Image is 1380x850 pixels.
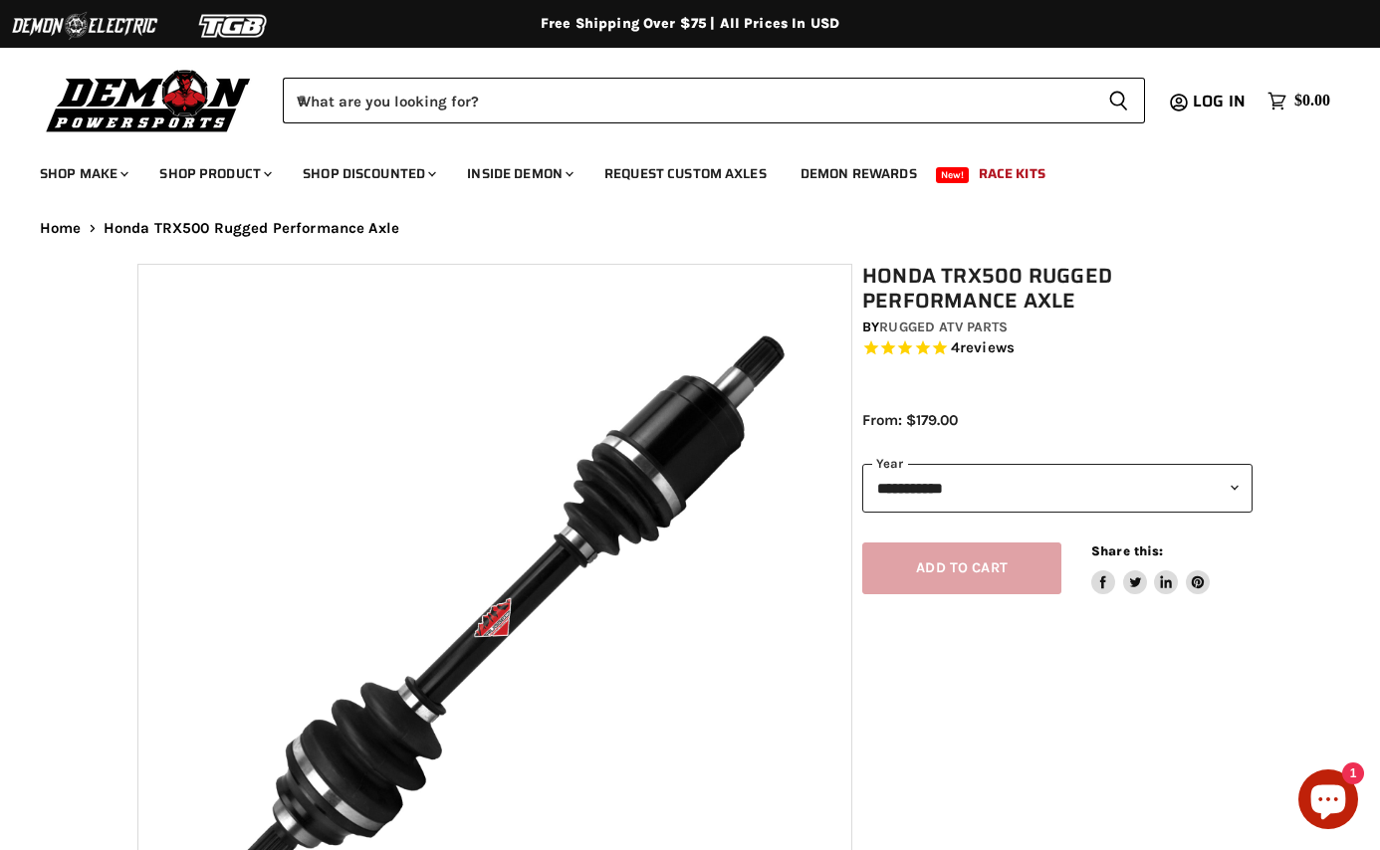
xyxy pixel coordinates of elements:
img: Demon Electric Logo 2 [10,7,159,45]
a: $0.00 [1258,87,1340,115]
span: From: $179.00 [862,411,958,429]
a: Race Kits [964,153,1060,194]
a: Demon Rewards [786,153,932,194]
button: Search [1092,78,1145,123]
span: Rated 5.0 out of 5 stars 4 reviews [862,338,1253,359]
input: When autocomplete results are available use up and down arrows to review and enter to select [283,78,1092,123]
span: Honda TRX500 Rugged Performance Axle [104,220,399,237]
aside: Share this: [1091,542,1210,595]
a: Request Custom Axles [589,153,782,194]
inbox-online-store-chat: Shopify online store chat [1292,769,1364,834]
span: $0.00 [1294,92,1330,110]
div: by [862,317,1253,338]
span: Log in [1193,89,1246,113]
a: Home [40,220,82,237]
a: Shop Make [25,153,140,194]
img: Demon Powersports [40,65,258,135]
ul: Main menu [25,145,1325,194]
select: year [862,464,1253,513]
span: 4 reviews [951,339,1015,357]
a: Log in [1184,93,1258,110]
span: Share this: [1091,543,1163,558]
h1: Honda TRX500 Rugged Performance Axle [862,264,1253,314]
span: reviews [960,339,1015,357]
span: New! [936,167,970,183]
a: Shop Discounted [288,153,448,194]
a: Shop Product [144,153,284,194]
a: Inside Demon [452,153,585,194]
a: Rugged ATV Parts [879,319,1008,335]
form: Product [283,78,1145,123]
img: TGB Logo 2 [159,7,309,45]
